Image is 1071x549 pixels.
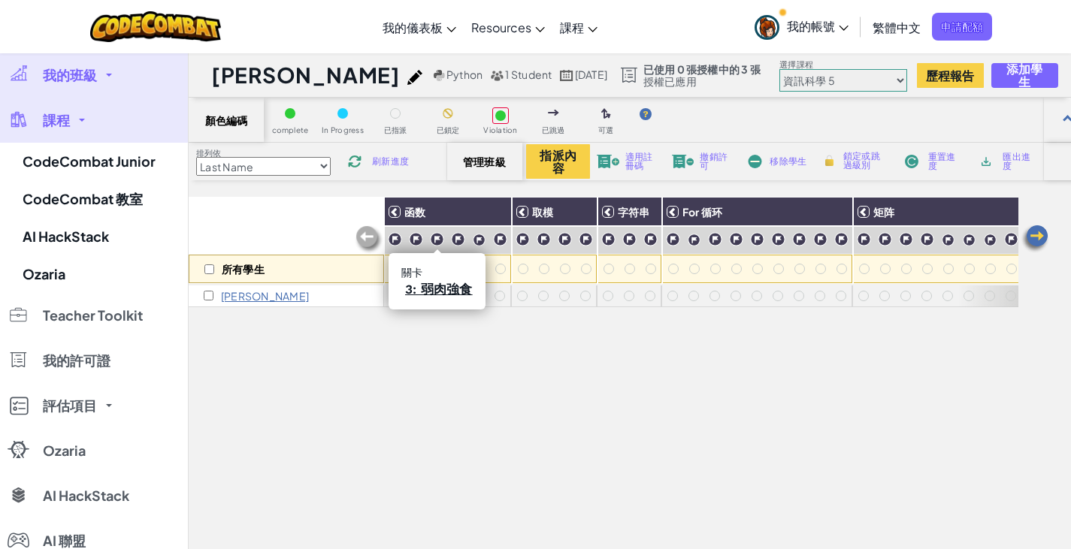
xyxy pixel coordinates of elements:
[901,155,922,168] img: IconReset.svg
[404,205,425,219] span: 函数
[976,155,997,168] img: IconArchive.svg
[622,232,637,246] img: IconChallengeLevel.svg
[272,126,309,134] span: complete
[471,20,531,35] span: Resources
[473,234,486,246] img: IconChallengeLevel.svg
[747,3,856,50] a: 我的帳號
[1020,224,1050,254] img: Arrow_Left.png
[984,234,997,246] img: IconChallengeLevel.svg
[878,232,892,246] img: IconChallengeLevel.svg
[505,68,552,81] span: 1 Student
[537,232,551,246] img: IconChallengeLevel.svg
[1004,232,1018,246] img: IconChallengeLevel.svg
[375,7,464,47] a: 我的儀表板
[43,444,86,457] span: Ozaria
[917,63,984,88] button: 歷程報告
[625,152,658,170] span: 適用註冊碼
[463,155,507,167] span: 管理班級
[750,232,764,246] img: IconChallengeLevel.svg
[873,205,894,219] span: 矩阵
[700,152,733,170] span: 撤銷許可
[464,7,552,47] a: Resources
[991,63,1058,88] button: 添加學生
[532,205,553,219] span: 取模
[43,399,97,412] span: 評估項目
[843,152,888,170] span: 鎖定或跳過級別
[430,232,444,246] img: IconChallengeLevel.svg
[579,232,593,246] img: IconChallengeLevel.svg
[343,155,366,168] img: IconReload.svg
[552,7,605,47] a: 課程
[688,234,700,246] img: IconChallengeLevel.svg
[43,354,110,367] span: 我的許可證
[451,232,465,246] img: IconChallengeLevel.svg
[834,232,849,246] img: IconChallengeLevel.svg
[920,232,934,246] img: IconChallengeLevel.svg
[729,232,743,246] img: IconChallengeLevel.svg
[672,155,694,168] img: IconLicenseRevoke.svg
[857,232,871,246] img: IconChallengeLevel.svg
[384,126,407,134] span: 已指派
[746,155,764,168] img: IconRemoveStudents.svg
[618,205,650,219] span: 字符串
[755,15,779,40] img: avatar
[643,75,761,87] span: 授權已應用
[932,13,992,41] a: 申請配額
[643,232,658,246] img: IconChallengeLevel.svg
[43,68,97,82] span: 我的班級
[43,113,70,127] span: 課程
[601,108,611,120] img: IconOptionalLevel.svg
[409,232,423,246] img: IconChallengeLevel.svg
[821,154,837,167] img: IconLock.svg
[601,232,616,246] img: IconChallengeLevel.svg
[43,489,129,502] span: AI HackStack
[493,232,507,246] img: IconChallengeLevel.svg
[771,232,785,246] img: IconChallengeLevel.svg
[682,205,722,219] span: For 循环
[446,68,483,81] span: Python
[575,68,607,81] span: [DATE]
[90,11,222,42] img: CodeCombat logo
[322,126,364,134] span: In Progress
[963,234,976,246] img: IconChallengeLevel.svg
[434,70,445,81] img: python.png
[43,534,86,547] span: AI 聯盟
[548,110,559,116] img: IconSkippedLevel.svg
[354,225,384,255] img: Arrow_Left_Inactive.png
[597,155,619,168] img: IconLicenseApply.svg
[598,126,613,134] span: 可選
[205,114,248,126] span: 顏色編碼
[560,70,573,81] img: calendar.svg
[222,263,265,275] p: 所有學生
[865,7,928,47] a: 繁體中文
[558,232,572,246] img: IconChallengeLevel.svg
[383,20,443,35] span: 我的儀表板
[526,144,590,179] button: 指派內容
[640,108,652,120] img: IconHint.svg
[1004,62,1045,88] span: 添加學生
[787,18,849,34] span: 我的帳號
[899,232,913,246] img: IconChallengeLevel.svg
[542,126,565,134] span: 已跳過
[388,232,402,246] img: IconChallengeLevel.svg
[1003,152,1037,170] span: 匯出進度
[873,20,921,35] span: 繁體中文
[770,157,806,166] span: 移除學生
[813,232,827,246] img: IconChallengeLevel.svg
[560,20,584,35] span: 課程
[221,290,309,302] p: 郁綺 馮
[666,232,680,246] img: IconChallengeLevel.svg
[43,309,143,322] span: Teacher Toolkit
[516,232,530,246] img: IconChallengeLevel.svg
[401,267,423,279] span: 關卡
[708,232,722,246] img: IconChallengeLevel.svg
[372,157,409,166] span: 刷新進度
[779,59,907,71] label: 選擇課程
[483,126,517,134] span: Violation
[211,61,400,89] h1: [PERSON_NAME]
[792,232,806,246] img: IconChallengeLevel.svg
[405,282,473,297] a: 3: 弱肉強食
